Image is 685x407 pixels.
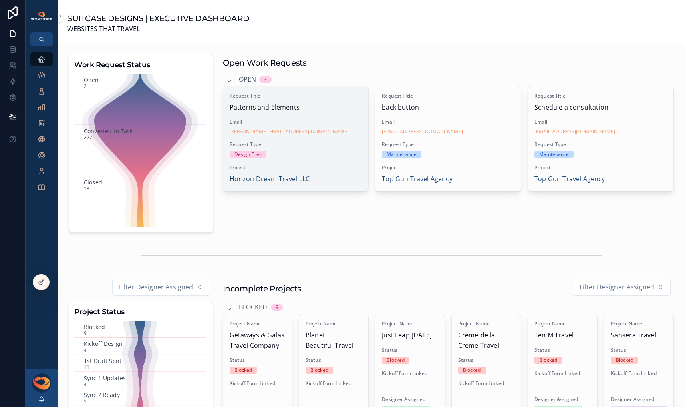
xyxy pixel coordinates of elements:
[26,46,58,205] div: scrollable content
[84,374,126,382] text: Sync 1 Updates
[534,396,590,403] span: Designer Assigned
[382,119,514,125] span: Email
[84,76,99,83] text: Open
[534,347,590,353] span: Status
[230,330,286,351] span: Getaways & Galas Travel Company
[382,174,452,184] a: Top Gun Travel Agency
[611,396,667,403] span: Designer Assigned
[534,174,605,184] a: Top Gun Travel Agency
[230,119,362,125] span: Email
[234,367,252,374] div: Blocked
[223,57,307,68] h1: Open Work Requests
[382,380,386,390] span: --
[611,347,667,353] span: Status
[306,380,362,387] span: Kickoff Form Linked
[463,367,481,374] div: Blocked
[84,330,87,337] text: 9
[534,141,667,148] span: Request Type
[239,302,268,313] span: Blocked
[539,357,557,364] div: Blocked
[276,304,278,311] div: 9
[458,357,514,363] span: Status
[458,321,514,327] span: Project Name
[382,128,463,135] a: [EMAIL_ADDRESS][DOMAIN_NAME]
[230,390,234,400] span: --
[74,306,208,317] h3: Project Status
[84,381,87,388] text: 4
[306,390,310,400] span: --
[84,398,87,405] text: 1
[382,93,514,99] span: Request Title
[387,151,416,158] div: Maintenance
[306,330,362,351] span: Planet Beautiful Travel
[230,141,362,148] span: Request Type
[534,321,590,327] span: Project Name
[264,76,267,83] div: 3
[528,86,674,191] a: Request TitleSchedule a consultationEmail[EMAIL_ADDRESS][DOMAIN_NAME]Request TypeMaintenanceProje...
[382,164,514,171] span: Project
[382,102,514,113] span: back button
[616,357,634,364] div: Blocked
[84,391,120,399] text: Sync 2 Ready
[84,364,89,371] text: 11
[230,102,362,113] span: Patterns and Elements
[306,357,362,363] span: Status
[239,74,256,85] span: Open
[84,127,133,134] text: Converted to Task
[84,357,121,365] text: 1st Draft Sent
[534,330,590,341] span: Ten M Travel
[230,321,286,327] span: Project Name
[230,174,310,184] a: Horizon Dream Travel LLC
[534,380,538,390] span: --
[382,330,438,341] span: Just Leap [DATE]
[611,380,615,390] span: --
[84,83,87,90] text: 2
[382,370,438,377] span: Kickoff Form Linked
[84,340,123,347] text: Kickoff Design
[234,151,262,158] div: Design Files
[539,151,569,158] div: Maintenance
[306,321,362,327] span: Project Name
[611,330,667,341] span: Sansera Travel
[230,357,286,363] span: Status
[74,59,208,70] h3: Work Request Status
[230,128,349,135] a: [PERSON_NAME][EMAIL_ADDRESS][DOMAIN_NAME]
[84,323,105,331] text: Blocked
[375,86,521,191] a: Request Titleback buttonEmail[EMAIL_ADDRESS][DOMAIN_NAME]Request TypeMaintenanceProjectTop Gun Tr...
[223,86,369,191] a: Request TitlePatterns and ElementsEmail[PERSON_NAME][EMAIL_ADDRESS][DOMAIN_NAME]Request TypeDesig...
[534,102,667,113] span: Schedule a consultation
[112,279,210,296] button: Select Button
[67,13,250,24] h1: SUITCASE DESIGNS | EXECUTIVE DASHBOARD
[458,380,514,387] span: Kickoff Form Linked
[382,347,438,353] span: Status
[387,357,405,364] div: Blocked
[534,119,667,125] span: Email
[534,93,667,99] span: Request Title
[230,380,286,387] span: Kickoff Form Linked
[84,178,102,186] text: Closed
[30,12,53,20] img: App logo
[458,390,462,400] span: --
[84,134,92,141] text: 227
[119,282,193,293] span: Filter Designer Assigned
[458,330,514,351] span: Creme de la Creme Travel
[84,185,89,192] text: 18
[382,321,438,327] span: Project Name
[310,367,328,374] div: Blocked
[67,24,250,34] span: WEBSITES THAT TRAVEL
[84,347,87,354] text: 4
[382,396,438,403] span: Designer Assigned
[534,164,667,171] span: Project
[382,141,514,148] span: Request Type
[230,164,362,171] span: Project
[223,283,301,294] h1: Incomplete Projects
[534,370,590,377] span: Kickoff Form Linked
[534,128,615,135] a: [EMAIL_ADDRESS][DOMAIN_NAME]
[580,282,654,293] span: Filter Designer Assigned
[230,93,362,99] span: Request Title
[611,321,667,327] span: Project Name
[611,370,667,377] span: Kickoff Form Linked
